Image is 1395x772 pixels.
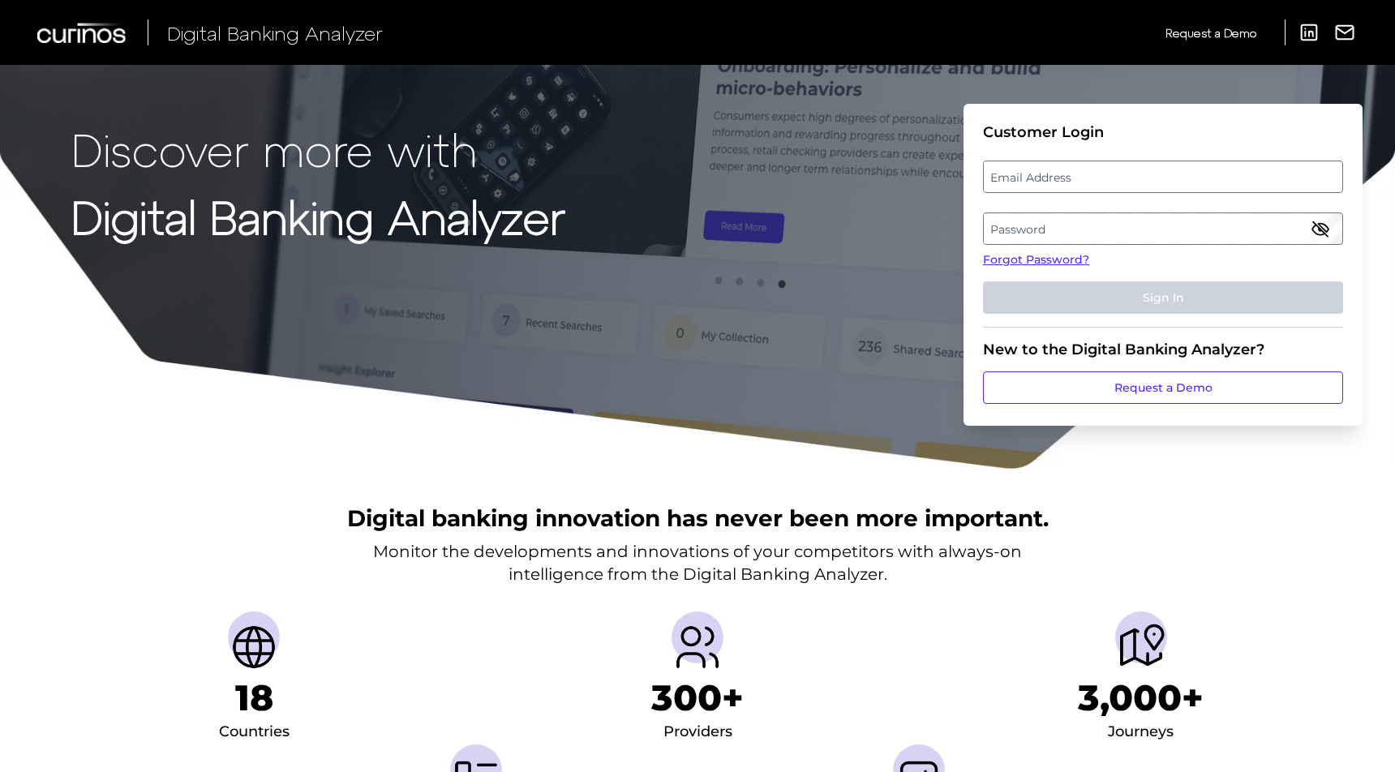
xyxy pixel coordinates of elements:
[983,251,1343,268] a: Forgot Password?
[1165,19,1256,46] a: Request a Demo
[219,719,290,745] div: Countries
[651,676,744,719] h1: 300+
[167,21,383,45] span: Digital Banking Analyzer
[1115,621,1167,673] img: Journeys
[983,371,1343,404] a: Request a Demo
[1108,719,1174,745] div: Journeys
[983,341,1343,358] div: New to the Digital Banking Analyzer?
[235,676,273,719] h1: 18
[983,123,1343,141] div: Customer Login
[228,621,280,673] img: Countries
[672,621,723,673] img: Providers
[984,162,1341,191] label: Email Address
[71,123,565,174] p: Discover more with
[983,281,1343,314] button: Sign In
[984,214,1341,243] label: Password
[373,540,1022,585] p: Monitor the developments and innovations of your competitors with always-on intelligence from the...
[347,503,1049,534] h2: Digital banking innovation has never been more important.
[663,719,732,745] div: Providers
[1078,676,1204,719] h1: 3,000+
[71,189,565,243] strong: Digital Banking Analyzer
[37,23,128,43] img: Curinos
[1165,26,1256,40] span: Request a Demo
